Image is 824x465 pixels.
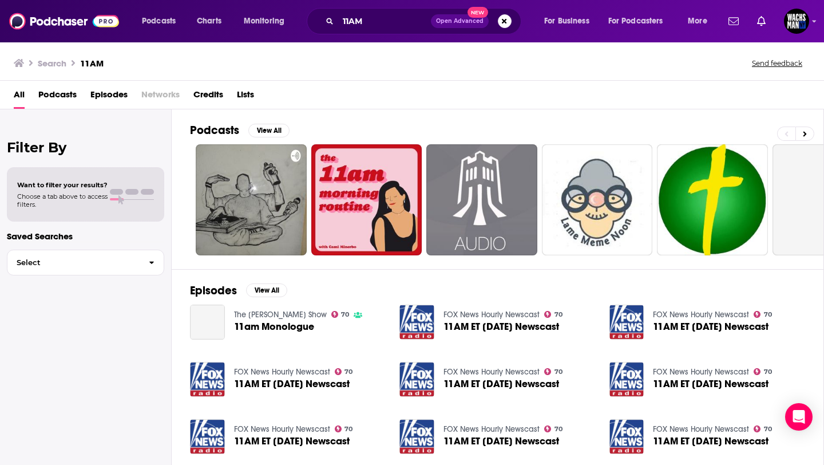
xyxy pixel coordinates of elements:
a: FOX News Hourly Newscast [653,367,749,377]
button: View All [246,283,287,297]
img: 11AM ET 11/07/2024 Newscast [609,305,644,340]
span: 11AM ET [DATE] Newscast [443,322,559,332]
a: FOX News Hourly Newscast [443,310,540,320]
span: 70 [341,312,349,317]
a: FOX News Hourly Newscast [443,367,540,377]
a: FOX News Hourly Newscast [234,367,330,377]
a: 70 [331,311,350,318]
a: 70 [754,311,772,318]
span: Want to filter your results? [17,181,108,189]
span: Lists [237,85,254,109]
span: 70 [764,369,772,375]
a: 11am Monologue [190,305,225,340]
span: Open Advanced [436,18,484,24]
a: Podcasts [38,85,77,109]
a: Episodes [90,85,128,109]
span: 70 [554,369,562,375]
a: FOX News Hourly Newscast [653,424,749,434]
span: Podcasts [142,13,176,29]
img: User Profile [784,9,809,34]
a: 11AM ET 11/14/2024 Newscast [443,379,559,389]
h3: Search [38,58,66,69]
span: 70 [554,312,562,317]
span: 11am Monologue [234,322,314,332]
a: PodcastsView All [190,123,290,137]
span: 11AM ET [DATE] Newscast [234,436,350,446]
span: Choose a tab above to access filters. [17,192,108,208]
a: 70 [544,311,562,318]
a: EpisodesView All [190,283,287,298]
span: 70 [344,369,352,375]
button: open menu [680,12,722,30]
a: Charts [189,12,228,30]
span: More [688,13,707,29]
a: All [14,85,25,109]
span: For Business [544,13,589,29]
a: 11AM ET 11/16/2024 Newscast [653,379,768,389]
a: FOX News Hourly Newscast [443,424,540,434]
img: 11AM ET 11/17/2024 Newscast [190,362,225,397]
input: Search podcasts, credits, & more... [338,12,431,30]
span: 70 [554,427,562,432]
span: 11AM ET [DATE] Newscast [443,436,559,446]
a: 70 [335,368,353,375]
img: 11AM ET 11/27/2023 Newscast [399,419,434,454]
span: 11AM ET [DATE] Newscast [653,379,768,389]
h2: Podcasts [190,123,239,137]
span: 70 [764,427,772,432]
span: New [468,7,488,18]
img: 11AM ET 11/10/2023 Newscast [190,419,225,454]
a: 70 [754,425,772,432]
button: open menu [134,12,191,30]
h2: Episodes [190,283,237,298]
button: open menu [601,12,680,30]
span: 70 [764,312,772,317]
a: 11AM ET 11/30/2024 Newscast [443,322,559,332]
a: 70 [544,368,562,375]
span: 11AM ET [DATE] Newscast [443,379,559,389]
button: Open AdvancedNew [431,14,489,28]
span: 11AM ET [DATE] Newscast [234,379,350,389]
img: 11AM ET 11/30/2024 Newscast [399,305,434,340]
button: Select [7,250,164,275]
span: 11AM ET [DATE] Newscast [653,436,768,446]
img: 11AM ET 11/09/2023 Newscast [609,419,644,454]
span: 11AM ET [DATE] Newscast [653,322,768,332]
p: Saved Searches [7,231,164,242]
a: Credits [193,85,223,109]
button: open menu [236,12,299,30]
a: 11AM ET 11/27/2023 Newscast [443,436,559,446]
a: 70 [544,425,562,432]
img: 11AM ET 11/16/2024 Newscast [609,362,644,397]
img: 11AM ET 11/14/2024 Newscast [399,362,434,397]
a: 70 [335,425,353,432]
a: The Mark Simone Show [234,310,327,320]
span: For Podcasters [608,13,663,29]
a: Podchaser - Follow, Share and Rate Podcasts [9,10,119,32]
span: Select [7,259,140,266]
h2: Filter By [7,139,164,156]
span: Logged in as WachsmanNY [784,9,809,34]
a: 11AM ET 11/10/2023 Newscast [234,436,350,446]
h3: 11AM [80,58,104,69]
a: Show notifications dropdown [724,11,743,31]
button: Show profile menu [784,9,809,34]
a: 11AM ET 11/07/2024 Newscast [653,322,768,332]
div: Open Intercom Messenger [785,403,813,431]
a: Show notifications dropdown [752,11,770,31]
span: Charts [197,13,221,29]
a: 11AM ET 11/09/2023 Newscast [653,436,768,446]
a: 11AM ET 11/17/2024 Newscast [234,379,350,389]
span: Networks [141,85,180,109]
